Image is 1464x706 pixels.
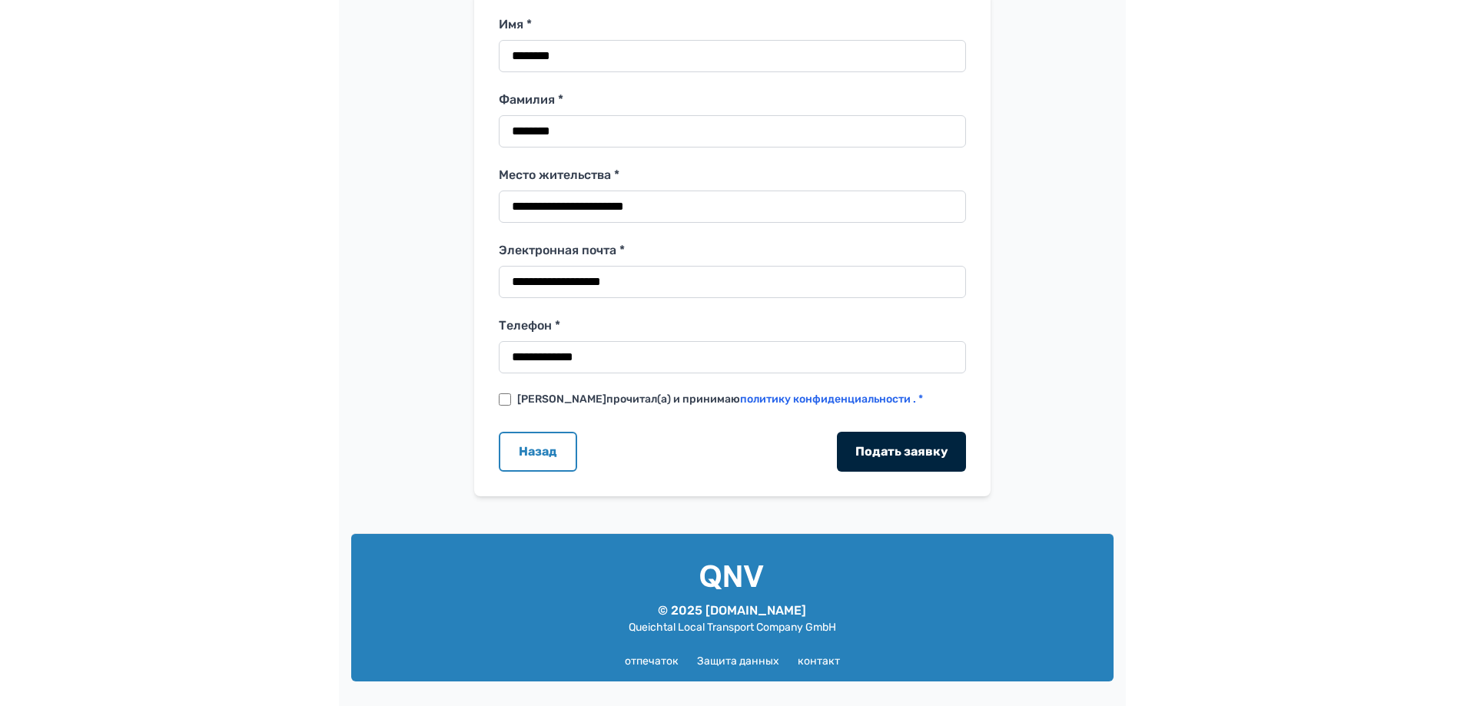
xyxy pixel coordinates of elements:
font: Защита данных [697,655,779,668]
img: Логотип QNV [700,565,765,589]
font: Электронная почта * [499,243,625,257]
a: Защита данных [697,654,779,669]
font: © 2025 [DOMAIN_NAME] [658,603,806,618]
font: Назад [519,444,557,459]
font: Имя * [499,17,532,31]
font: Queichtal Local Transport Company GmbH [629,621,836,634]
a: политику конфиденциальности . * [740,393,923,406]
font: отпечаток [625,655,679,668]
font: Подать заявку [855,444,948,459]
font: Место жительства * [499,167,619,182]
font: Телефон * [499,318,560,333]
button: Подать заявку [837,432,966,472]
font: прочитал(а) и принимаю [606,393,740,406]
font: Фамилия * [499,92,563,107]
a: отпечаток [625,654,679,669]
font: [PERSON_NAME] [517,393,606,406]
font: контакт [798,655,840,668]
a: контакт [798,654,840,669]
button: Назад [499,432,577,472]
